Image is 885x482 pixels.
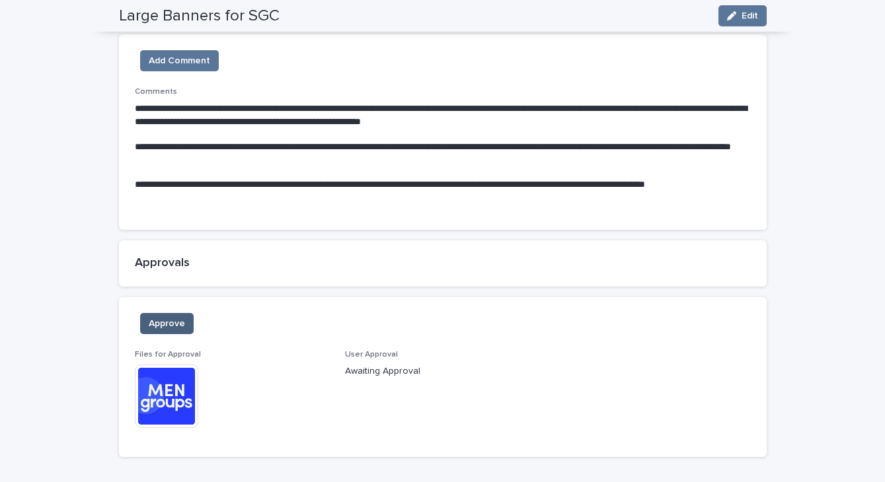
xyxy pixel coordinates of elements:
p: Awaiting Approval [345,364,540,378]
span: User Approval [345,351,398,359]
span: Comments [135,88,177,96]
button: Edit [718,5,767,26]
button: Add Comment [140,50,219,71]
span: Add Comment [149,54,210,67]
button: Approve [140,313,194,334]
span: Approve [149,317,185,330]
span: Edit [742,11,758,20]
h2: Approvals [135,256,751,271]
h2: Large Banners for SGC [119,7,280,26]
span: Files for Approval [135,351,201,359]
